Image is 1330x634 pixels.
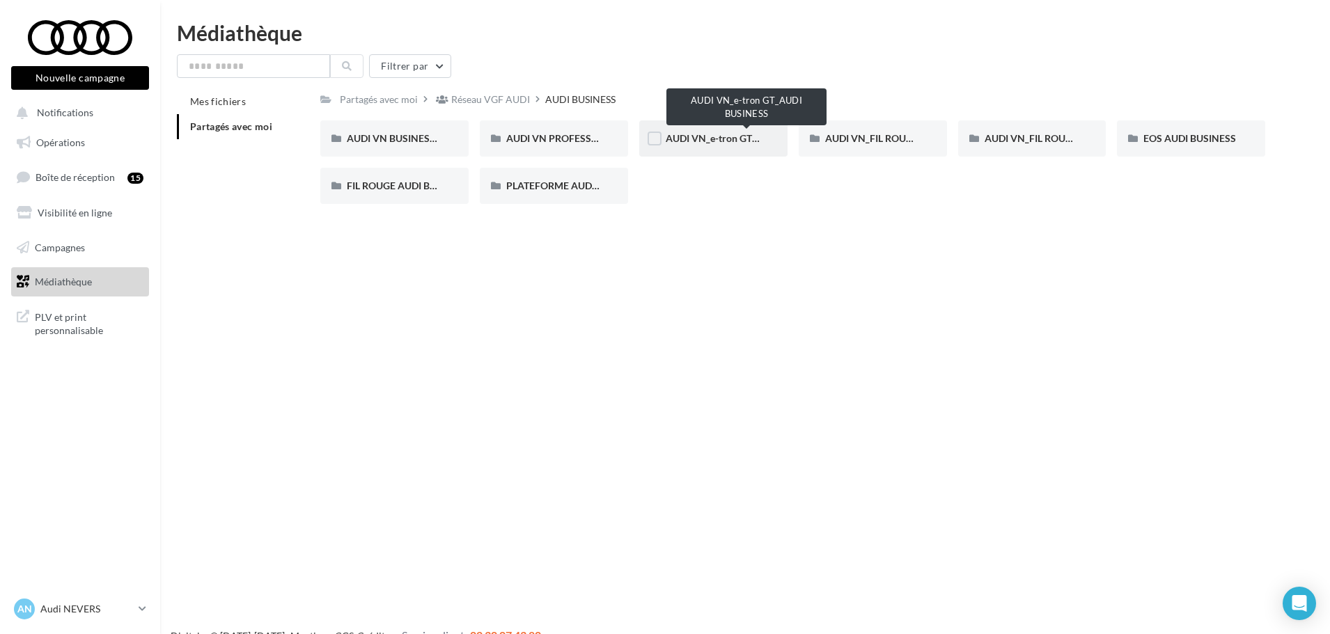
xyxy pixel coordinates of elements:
[369,54,451,78] button: Filtrer par
[347,180,494,191] span: FIL ROUGE AUDI BUSINESS 2025
[190,95,246,107] span: Mes fichiers
[506,180,643,191] span: PLATEFORME AUDI BUSINESS
[36,171,115,183] span: Boîte de réception
[11,596,149,622] a: AN Audi NEVERS
[8,233,152,262] a: Campagnes
[8,198,152,228] a: Visibilité en ligne
[1283,587,1316,620] div: Open Intercom Messenger
[340,93,418,106] div: Partagés avec moi
[11,66,149,90] button: Nouvelle campagne
[666,88,827,125] div: AUDI VN_e-tron GT_AUDI BUSINESS
[347,132,553,144] span: AUDI VN BUSINESS JUIN JPO AUDI BUSINESS
[35,276,92,287] span: Médiathèque
[8,128,152,157] a: Opérations
[40,602,133,616] p: Audi NEVERS
[8,302,152,343] a: PLV et print personnalisable
[506,132,841,144] span: AUDI VN PROFESSIONNELS TRANSPORT DE PERSONNES AUDI BUSINESS
[37,107,93,119] span: Notifications
[35,308,143,338] span: PLV et print personnalisable
[177,22,1313,43] div: Médiathèque
[8,267,152,296] a: Médiathèque
[825,132,958,144] span: AUDI VN_FIL ROUGE_B2B_Q4
[1143,132,1236,144] span: EOS AUDI BUSINESS
[190,120,272,132] span: Partagés avec moi
[545,93,616,106] div: AUDI BUSINESS
[127,173,143,184] div: 15
[35,241,85,253] span: Campagnes
[38,207,112,219] span: Visibilité en ligne
[36,136,85,148] span: Opérations
[8,162,152,192] a: Boîte de réception15
[985,132,1219,144] span: AUDI VN_FIL ROUGE_SANS OFFRE_AUDI_BUSINESS
[666,132,828,144] span: AUDI VN_e-tron GT_AUDI BUSINESS
[17,602,32,616] span: AN
[451,93,530,106] div: Réseau VGF AUDI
